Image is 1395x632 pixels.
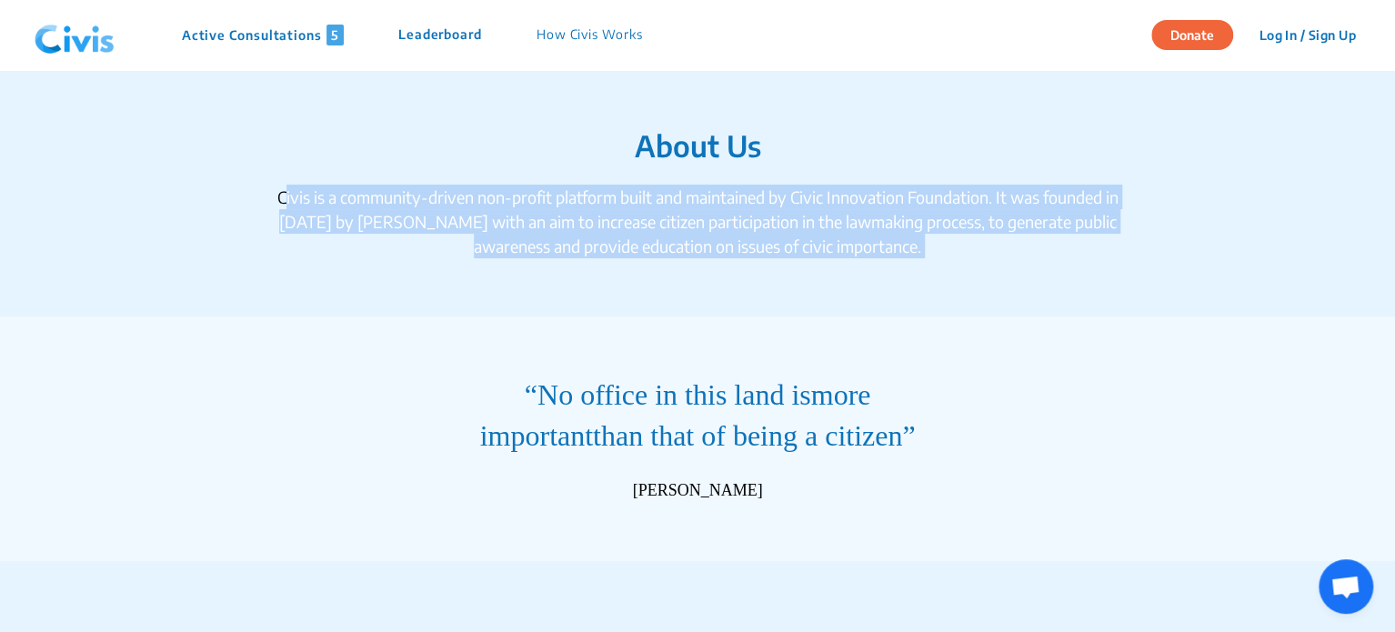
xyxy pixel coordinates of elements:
a: Open chat [1319,559,1373,614]
h1: About Us [152,128,1243,163]
button: Donate [1151,20,1233,50]
a: Donate [1151,25,1247,43]
p: How Civis Works [537,25,643,45]
img: navlogo.png [27,8,122,63]
q: No office in this land is than that of being a citizen [447,375,948,456]
div: [PERSON_NAME] [632,478,762,503]
button: Log In / Sign Up [1247,21,1368,49]
p: Leaderboard [398,25,482,45]
span: 5 [326,25,344,45]
div: Civis is a community-driven non-profit platform built and maintained by Civic Innovation Foundati... [261,185,1134,258]
p: Active Consultations [182,25,344,45]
